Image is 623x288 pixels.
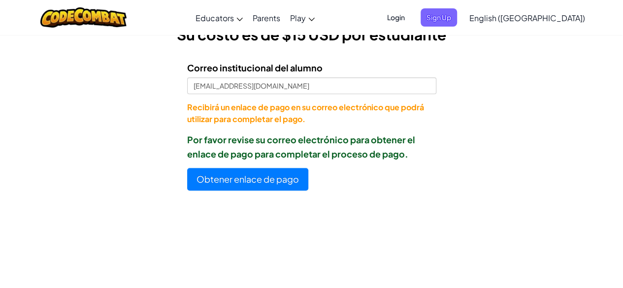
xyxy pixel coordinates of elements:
a: English ([GEOGRAPHIC_DATA]) [464,4,590,31]
span: English ([GEOGRAPHIC_DATA]) [469,13,585,23]
img: CodeCombat logo [40,7,127,28]
p: Recibirá un enlace de pago en su correo electrónico que podrá utilizar para completar el pago. [187,101,436,125]
label: Correo institucional del alumno [187,61,323,75]
button: Login [381,8,411,27]
a: Play [285,4,320,31]
span: Play [290,13,306,23]
button: Obtener enlace de pago [187,168,308,191]
button: Sign Up [421,8,457,27]
a: Parents [248,4,285,31]
span: Educators [196,13,234,23]
a: Educators [191,4,248,31]
p: Por favor revise su correo electrónico para obtener el enlace de pago para completar el proceso d... [187,132,436,161]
